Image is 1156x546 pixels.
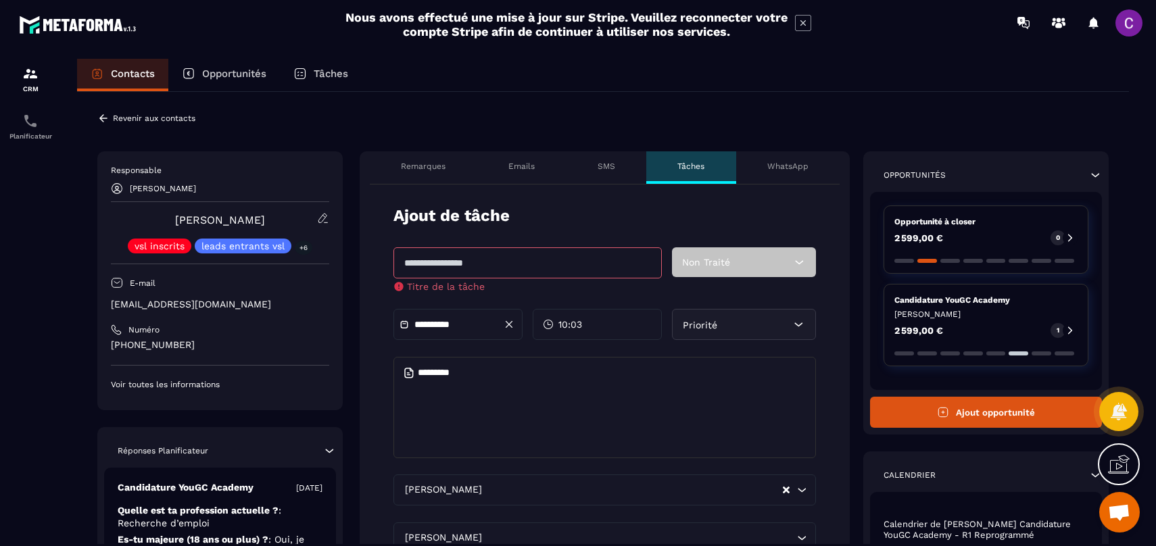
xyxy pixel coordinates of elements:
img: scheduler [22,113,39,129]
p: Ajout de tâche [393,205,510,227]
p: 2 599,00 € [894,326,943,335]
span: [PERSON_NAME] [402,530,485,545]
p: Candidature YouGC Academy [894,295,1078,305]
p: Tâches [314,68,348,80]
input: Search for option [485,530,794,545]
a: Tâches [280,59,362,91]
p: Calendrier de [PERSON_NAME] Candidature YouGC Academy - R1 Reprogrammé [884,519,1088,541]
input: Search for option [485,482,782,497]
p: Responsable [111,165,329,176]
p: Numéro [128,324,160,335]
span: Non Traité [682,257,730,268]
button: Ajout opportunité [870,397,1102,428]
p: Calendrier [884,470,936,480]
p: 2 599,00 € [894,233,943,243]
span: Priorité [683,320,717,330]
p: +6 [295,241,312,255]
p: Opportunité à closer [894,216,1078,227]
a: formationformationCRM [3,55,57,103]
div: Ouvrir le chat [1099,492,1140,532]
span: Titre de la tâche [407,281,485,292]
p: Tâches [677,161,704,172]
p: CRM [3,85,57,93]
div: Search for option [393,474,817,505]
p: Candidature YouGC Academy [118,481,254,494]
p: SMS [598,161,615,172]
a: Opportunités [168,59,280,91]
p: Opportunités [202,68,266,80]
h2: Nous avons effectué une mise à jour sur Stripe. Veuillez reconnecter votre compte Stripe afin de ... [345,10,788,39]
p: Opportunités [884,170,946,180]
p: E-mail [130,278,155,289]
p: [DATE] [296,482,322,493]
p: Planificateur [3,132,57,140]
span: 10:03 [558,318,582,331]
p: Emails [508,161,535,172]
p: Contacts [111,68,155,80]
p: Revenir aux contacts [113,114,195,123]
a: Contacts [77,59,168,91]
a: schedulerschedulerPlanificateur [3,103,57,150]
img: formation [22,66,39,82]
p: [PERSON_NAME] [894,309,1078,320]
p: [EMAIL_ADDRESS][DOMAIN_NAME] [111,298,329,311]
p: Voir toutes les informations [111,379,329,390]
p: vsl inscrits [135,241,185,251]
p: [PERSON_NAME] [130,184,196,193]
button: Clear Selected [783,485,790,495]
span: [PERSON_NAME] [402,482,485,497]
p: Réponses Planificateur [118,445,208,456]
p: leads entrants vsl [201,241,285,251]
p: 0 [1056,233,1060,243]
p: 1 [1057,326,1059,335]
p: WhatsApp [767,161,809,172]
p: Remarques [401,161,445,172]
p: [PHONE_NUMBER] [111,339,329,351]
a: [PERSON_NAME] [175,214,265,226]
p: Quelle est ta profession actuelle ? [118,504,322,530]
img: logo [19,12,141,37]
